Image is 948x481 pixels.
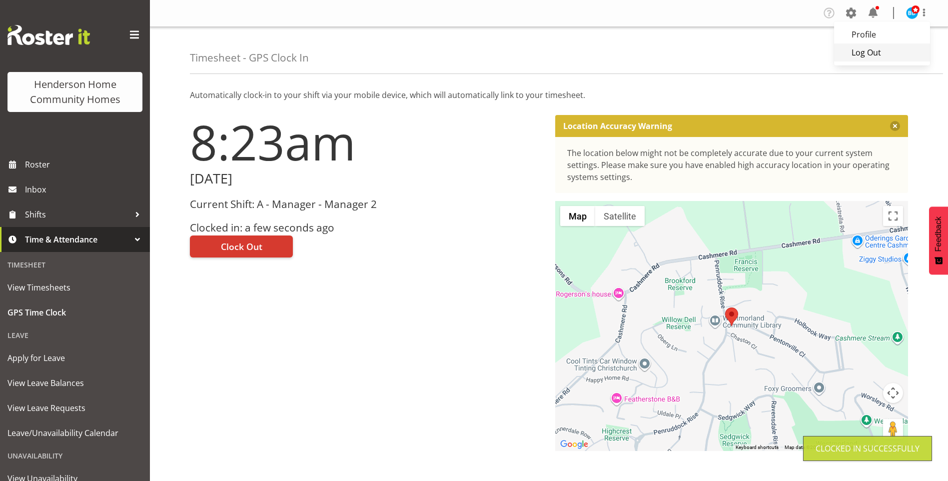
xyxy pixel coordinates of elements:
[883,206,903,226] button: Toggle fullscreen view
[2,395,147,420] a: View Leave Requests
[7,375,142,390] span: View Leave Balances
[2,325,147,345] div: Leave
[7,425,142,440] span: Leave/Unavailability Calendar
[2,445,147,466] div: Unavailability
[2,300,147,325] a: GPS Time Clock
[17,77,132,107] div: Henderson Home Community Homes
[558,438,591,451] img: Google
[563,121,672,131] p: Location Accuracy Warning
[883,419,903,439] button: Drag Pegman onto the map to open Street View
[785,444,839,450] span: Map data ©2025 Google
[25,232,130,247] span: Time & Attendance
[25,182,145,197] span: Inbox
[190,52,309,63] h4: Timesheet - GPS Clock In
[558,438,591,451] a: Open this area in Google Maps (opens a new window)
[190,222,543,233] h3: Clocked in: a few seconds ago
[816,442,920,454] div: Clocked in Successfully
[7,305,142,320] span: GPS Time Clock
[190,115,543,169] h1: 8:23am
[190,89,908,101] p: Automatically clock-in to your shift via your mobile device, which will automatically link to you...
[560,206,595,226] button: Show street map
[2,345,147,370] a: Apply for Leave
[2,420,147,445] a: Leave/Unavailability Calendar
[7,350,142,365] span: Apply for Leave
[834,43,930,61] a: Log Out
[25,207,130,222] span: Shifts
[190,198,543,210] h3: Current Shift: A - Manager - Manager 2
[934,216,943,251] span: Feedback
[190,235,293,257] button: Clock Out
[25,157,145,172] span: Roster
[2,275,147,300] a: View Timesheets
[190,171,543,186] h2: [DATE]
[883,383,903,403] button: Map camera controls
[567,147,897,183] div: The location below might not be completely accurate due to your current system settings. Please m...
[2,254,147,275] div: Timesheet
[890,121,900,131] button: Close message
[906,7,918,19] img: barbara-dunlop8515.jpg
[221,240,262,253] span: Clock Out
[595,206,645,226] button: Show satellite imagery
[2,370,147,395] a: View Leave Balances
[736,444,779,451] button: Keyboard shortcuts
[7,280,142,295] span: View Timesheets
[929,206,948,274] button: Feedback - Show survey
[834,25,930,43] a: Profile
[7,25,90,45] img: Rosterit website logo
[7,400,142,415] span: View Leave Requests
